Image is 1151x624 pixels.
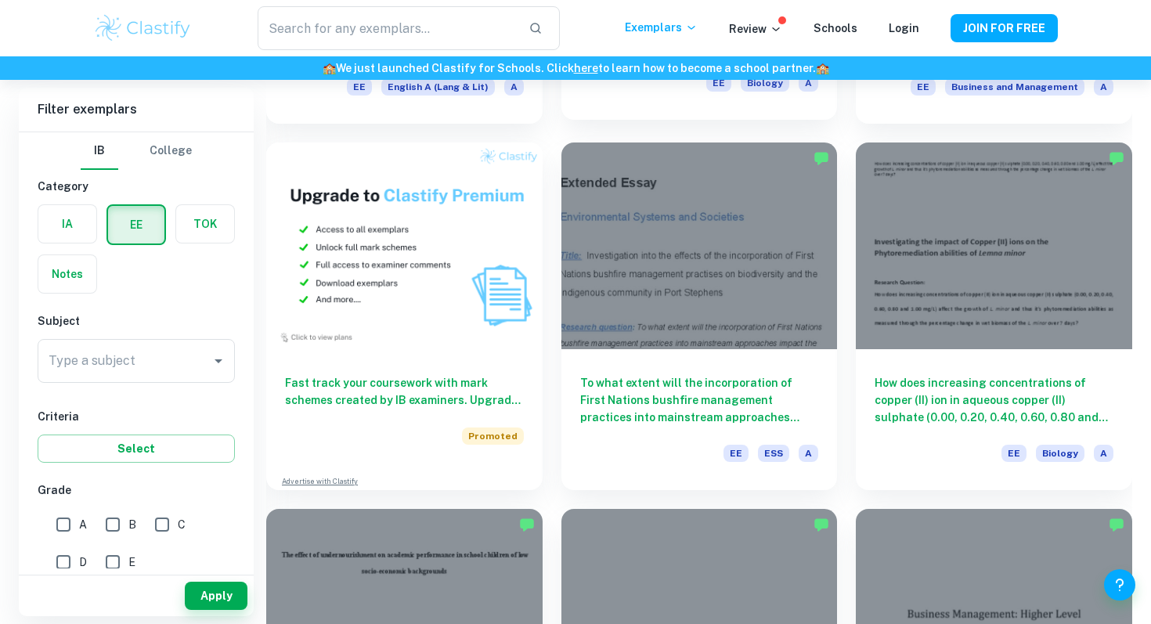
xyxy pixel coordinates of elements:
[799,445,818,462] span: A
[323,62,336,74] span: 🏫
[38,408,235,425] h6: Criteria
[504,78,524,96] span: A
[1094,445,1113,462] span: A
[178,516,186,533] span: C
[580,374,819,426] h6: To what extent will the incorporation of First Nations bushfire management practices into mainstr...
[38,178,235,195] h6: Category
[79,554,87,571] span: D
[816,62,829,74] span: 🏫
[706,74,731,92] span: EE
[814,517,829,532] img: Marked
[856,142,1132,490] a: How does increasing concentrations of copper (II) ion in aqueous copper (II) sulphate (0.00, 0.20...
[911,78,936,96] span: EE
[875,374,1113,426] h6: How does increasing concentrations of copper (II) ion in aqueous copper (II) sulphate (0.00, 0.20...
[128,554,135,571] span: E
[758,445,789,462] span: ESS
[38,435,235,463] button: Select
[128,516,136,533] span: B
[1094,78,1113,96] span: A
[1104,569,1135,601] button: Help and Feedback
[347,78,372,96] span: EE
[38,312,235,330] h6: Subject
[814,150,829,166] img: Marked
[258,6,516,50] input: Search for any exemplars...
[381,78,495,96] span: English A (Lang & Lit)
[38,255,96,293] button: Notes
[1001,445,1027,462] span: EE
[185,582,247,610] button: Apply
[723,445,749,462] span: EE
[282,476,358,487] a: Advertise with Clastify
[81,132,118,170] button: IB
[561,142,838,490] a: To what extent will the incorporation of First Nations bushfire management practices into mainstr...
[889,22,919,34] a: Login
[1109,517,1124,532] img: Marked
[741,74,789,92] span: Biology
[3,60,1148,77] h6: We just launched Clastify for Schools. Click to learn how to become a school partner.
[108,206,164,243] button: EE
[81,132,192,170] div: Filter type choice
[79,516,87,533] span: A
[462,427,524,445] span: Promoted
[19,88,254,132] h6: Filter exemplars
[207,350,229,372] button: Open
[799,74,818,92] span: A
[266,142,543,349] img: Thumbnail
[574,62,598,74] a: here
[1109,150,1124,166] img: Marked
[814,22,857,34] a: Schools
[519,517,535,532] img: Marked
[1036,445,1084,462] span: Biology
[951,14,1058,42] button: JOIN FOR FREE
[945,78,1084,96] span: Business and Management
[285,374,524,409] h6: Fast track your coursework with mark schemes created by IB examiners. Upgrade now
[625,19,698,36] p: Exemplars
[176,205,234,243] button: TOK
[38,205,96,243] button: IA
[93,13,193,44] img: Clastify logo
[729,20,782,38] p: Review
[150,132,192,170] button: College
[38,482,235,499] h6: Grade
